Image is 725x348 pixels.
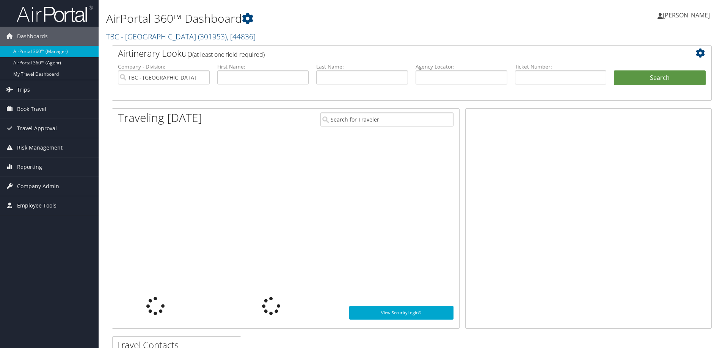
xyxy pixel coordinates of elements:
[17,119,57,138] span: Travel Approval
[320,112,454,126] input: Search for Traveler
[349,306,454,320] a: View SecurityLogic®
[663,11,710,19] span: [PERSON_NAME]
[17,5,93,23] img: airportal-logo.png
[192,50,265,59] span: (at least one field required)
[515,63,607,70] label: Ticket Number:
[106,31,256,42] a: TBC - [GEOGRAPHIC_DATA]
[17,138,63,157] span: Risk Management
[17,100,46,119] span: Book Travel
[106,11,514,27] h1: AirPortal 360™ Dashboard
[227,31,256,42] span: , [ 44836 ]
[658,4,717,27] a: [PERSON_NAME]
[416,63,507,70] label: Agency Locator:
[614,70,706,86] button: Search
[118,47,656,60] h2: Airtinerary Lookup
[217,63,309,70] label: First Name:
[316,63,408,70] label: Last Name:
[17,158,42,176] span: Reporting
[198,31,227,42] span: ( 301953 )
[118,110,202,126] h1: Traveling [DATE]
[17,80,30,99] span: Trips
[17,196,56,215] span: Employee Tools
[17,27,48,46] span: Dashboards
[17,177,59,196] span: Company Admin
[118,63,210,70] label: Company - Division:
